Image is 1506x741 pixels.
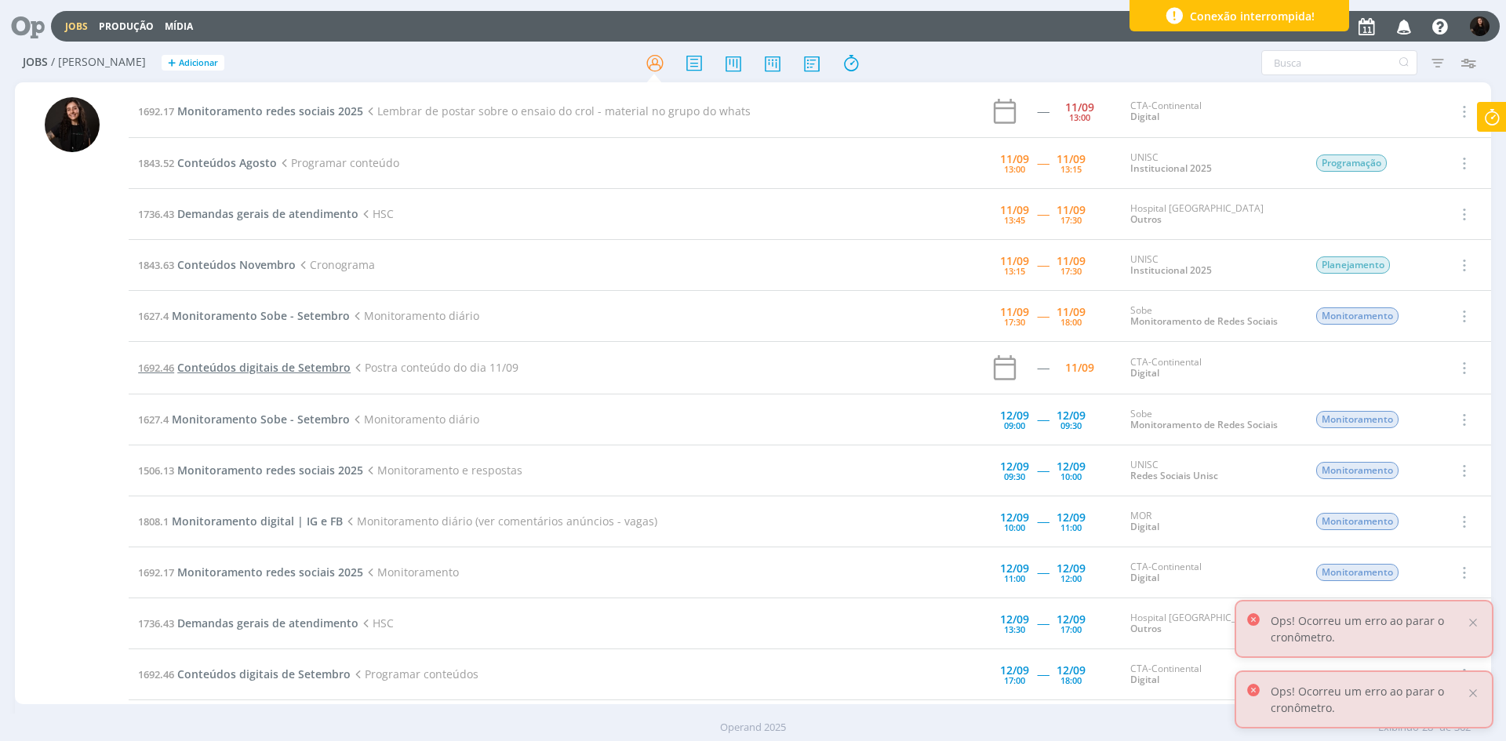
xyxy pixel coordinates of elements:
a: Outros [1130,622,1162,635]
span: Conteúdos digitais de Setembro [177,360,351,375]
a: 1843.52Conteúdos Agosto [138,155,277,170]
button: Mídia [160,20,198,33]
a: 1692.17Monitoramento redes sociais 2025 [138,565,363,579]
span: 1692.17 [138,565,174,579]
a: Digital [1130,571,1159,584]
a: 1692.46Conteúdos digitais de Setembro [138,360,351,375]
div: 11/09 [1057,307,1086,318]
div: 09:30 [1004,472,1025,481]
div: 12/09 [1000,461,1029,472]
span: 1627.4 [138,412,169,427]
div: 13:00 [1004,165,1025,173]
span: Adicionar [179,58,218,68]
span: 1692.46 [138,667,174,681]
a: Monitoramento de Redes Sociais [1130,314,1278,328]
a: Digital [1130,520,1159,533]
div: 12:00 [1060,574,1082,583]
a: 1692.46Conteúdos digitais de Setembro [138,667,351,681]
div: 12/09 [1057,665,1086,676]
span: Monitoramento [1316,411,1399,428]
span: Demandas gerais de atendimento [177,616,358,630]
div: 11/09 [1065,102,1094,113]
div: 10:00 [1060,472,1082,481]
span: ----- [1037,308,1049,323]
div: 12/09 [1057,512,1086,523]
span: Monitoramento [1316,307,1399,325]
span: ----- [1037,667,1049,681]
div: UNISC [1130,254,1292,277]
div: 11/09 [1000,256,1029,267]
a: 1808.1Monitoramento digital | IG e FB [138,514,343,529]
div: 12/09 [1000,563,1029,574]
a: 1843.63Conteúdos Novembro [138,257,296,272]
span: Monitoramento [363,565,459,579]
a: Monitoramento de Redes Sociais [1130,418,1278,431]
span: Programar conteúdos [351,667,478,681]
div: 11/09 [1000,307,1029,318]
a: 1627.4Monitoramento Sobe - Setembro [138,308,350,323]
span: Cronograma [296,257,375,272]
a: Produção [99,20,154,33]
a: 1627.4Monitoramento Sobe - Setembro [138,412,350,427]
div: CTA-Continental [1130,663,1292,686]
a: 1736.43Demandas gerais de atendimento [138,206,358,221]
span: Monitoramento diário (ver comentários anúncios - vagas) [343,514,657,529]
span: ----- [1037,155,1049,170]
div: 13:15 [1004,267,1025,275]
span: ----- [1037,616,1049,630]
div: 11/09 [1065,362,1094,373]
div: Hospital [GEOGRAPHIC_DATA] [1130,612,1292,635]
p: Ops! Ocorreu um erro ao parar o cronômetro. [1271,612,1465,645]
span: 1736.43 [138,207,174,221]
div: 11/09 [1000,205,1029,216]
span: ----- [1037,565,1049,579]
div: 18:00 [1060,676,1082,685]
div: 12/09 [1000,665,1029,676]
button: S [1469,13,1490,40]
span: Monitoramento redes sociais 2025 [177,565,363,579]
a: Institucional 2025 [1130,263,1212,277]
span: 1692.17 [138,104,174,118]
span: Monitoramento diário [350,412,479,427]
div: 12/09 [1057,614,1086,625]
a: Digital [1130,366,1159,380]
span: Monitoramento [1316,564,1399,581]
div: 12/09 [1000,410,1029,421]
div: 12/09 [1000,614,1029,625]
button: Produção [94,20,158,33]
div: UNISC [1130,152,1292,175]
div: 11/09 [1057,256,1086,267]
span: Monitoramento redes sociais 2025 [177,463,363,478]
div: CTA-Continental [1130,100,1292,123]
div: ----- [1037,106,1049,117]
a: Digital [1130,673,1159,686]
div: CTA-Continental [1130,561,1292,584]
span: Demandas gerais de atendimento [177,206,358,221]
span: Monitoramento Sobe - Setembro [172,412,350,427]
span: ----- [1037,463,1049,478]
div: UNISC [1130,459,1292,482]
span: Conteúdos Novembro [177,257,296,272]
span: Monitoramento Sobe - Setembro [172,308,350,323]
a: Digital [1130,110,1159,123]
a: Institucional 2025 [1130,162,1212,175]
div: 11:00 [1004,574,1025,583]
div: 12/09 [1057,410,1086,421]
div: 13:00 [1069,113,1090,122]
div: 09:00 [1004,421,1025,430]
div: 17:30 [1004,318,1025,326]
div: 12/09 [1000,512,1029,523]
span: HSC [358,206,394,221]
span: 1692.46 [138,361,174,375]
span: 1736.43 [138,616,174,630]
a: Mídia [165,20,193,33]
div: Sobe [1130,305,1292,328]
span: ----- [1037,514,1049,529]
span: / [PERSON_NAME] [51,56,146,69]
span: 1843.52 [138,156,174,170]
span: ----- [1037,257,1049,272]
div: 17:30 [1060,267,1082,275]
button: Jobs [60,20,93,33]
span: 1808.1 [138,514,169,529]
a: 1692.17Monitoramento redes sociais 2025 [138,104,363,118]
